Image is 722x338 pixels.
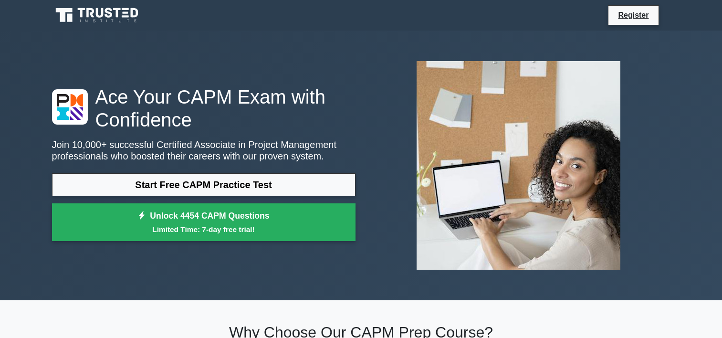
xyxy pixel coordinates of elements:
[612,9,654,21] a: Register
[52,203,356,242] a: Unlock 4454 CAPM QuestionsLimited Time: 7-day free trial!
[52,139,356,162] p: Join 10,000+ successful Certified Associate in Project Management professionals who boosted their...
[64,224,344,235] small: Limited Time: 7-day free trial!
[52,173,356,196] a: Start Free CAPM Practice Test
[52,85,356,131] h1: Ace Your CAPM Exam with Confidence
